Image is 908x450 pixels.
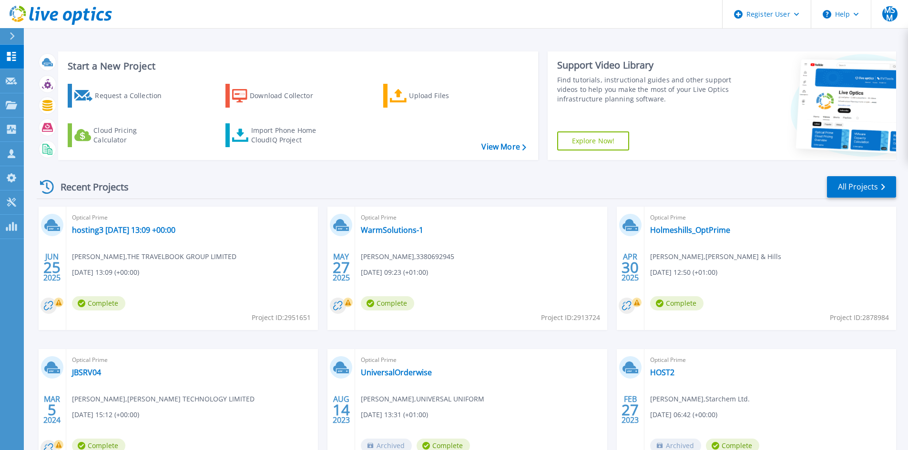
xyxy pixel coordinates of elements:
[557,131,630,150] a: Explore Now!
[361,225,423,235] a: WarmSolutions-1
[650,394,750,404] span: [PERSON_NAME] , Starchem Ltd.
[621,250,639,285] div: APR 2025
[72,410,139,420] span: [DATE] 15:12 (+00:00)
[37,175,142,199] div: Recent Projects
[361,368,432,377] a: UniversalOrderwise
[250,86,326,105] div: Download Collector
[251,126,326,145] div: Import Phone Home CloudIQ Project
[827,176,896,198] a: All Projects
[409,86,485,105] div: Upload Files
[333,406,350,414] span: 14
[557,75,735,104] div: Find tutorials, instructional guides and other support videos to help you make the most of your L...
[361,394,484,404] span: [PERSON_NAME] , UNIVERSAL UNIFORM
[361,267,428,278] span: [DATE] 09:23 (+01:00)
[68,84,174,108] a: Request a Collection
[361,410,428,420] span: [DATE] 13:31 (+01:00)
[48,406,56,414] span: 5
[68,61,526,71] h3: Start a New Project
[43,263,61,271] span: 25
[93,126,170,145] div: Cloud Pricing Calculator
[541,312,600,323] span: Project ID: 2913724
[830,312,889,323] span: Project ID: 2878984
[43,250,61,285] div: JUN 2025
[332,250,350,285] div: MAY 2025
[650,410,717,420] span: [DATE] 06:42 (+00:00)
[650,225,730,235] a: Holmeshills_OptPrime
[650,296,704,310] span: Complete
[43,392,61,427] div: MAR 2024
[481,142,526,151] a: View More
[650,251,781,262] span: [PERSON_NAME] , [PERSON_NAME] & Hills
[225,84,332,108] a: Download Collector
[882,6,898,21] span: MSM
[622,263,639,271] span: 30
[622,406,639,414] span: 27
[333,263,350,271] span: 27
[332,392,350,427] div: AUG 2023
[72,394,255,404] span: [PERSON_NAME] , [PERSON_NAME] TECHNOLOGY LIMITED
[72,296,125,310] span: Complete
[95,86,171,105] div: Request a Collection
[361,212,601,223] span: Optical Prime
[72,212,312,223] span: Optical Prime
[621,392,639,427] div: FEB 2023
[361,296,414,310] span: Complete
[72,355,312,365] span: Optical Prime
[72,225,175,235] a: hosting3 [DATE] 13:09 +00:00
[557,59,735,71] div: Support Video Library
[252,312,311,323] span: Project ID: 2951651
[72,368,101,377] a: JBSRV04
[68,123,174,147] a: Cloud Pricing Calculator
[72,267,139,278] span: [DATE] 13:09 (+00:00)
[650,368,674,377] a: HOST2
[650,355,890,365] span: Optical Prime
[361,355,601,365] span: Optical Prime
[650,212,890,223] span: Optical Prime
[361,251,454,262] span: [PERSON_NAME] , 3380692945
[72,251,236,262] span: [PERSON_NAME] , THE TRAVELBOOK GROUP LIMITED
[383,84,490,108] a: Upload Files
[650,267,717,278] span: [DATE] 12:50 (+01:00)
